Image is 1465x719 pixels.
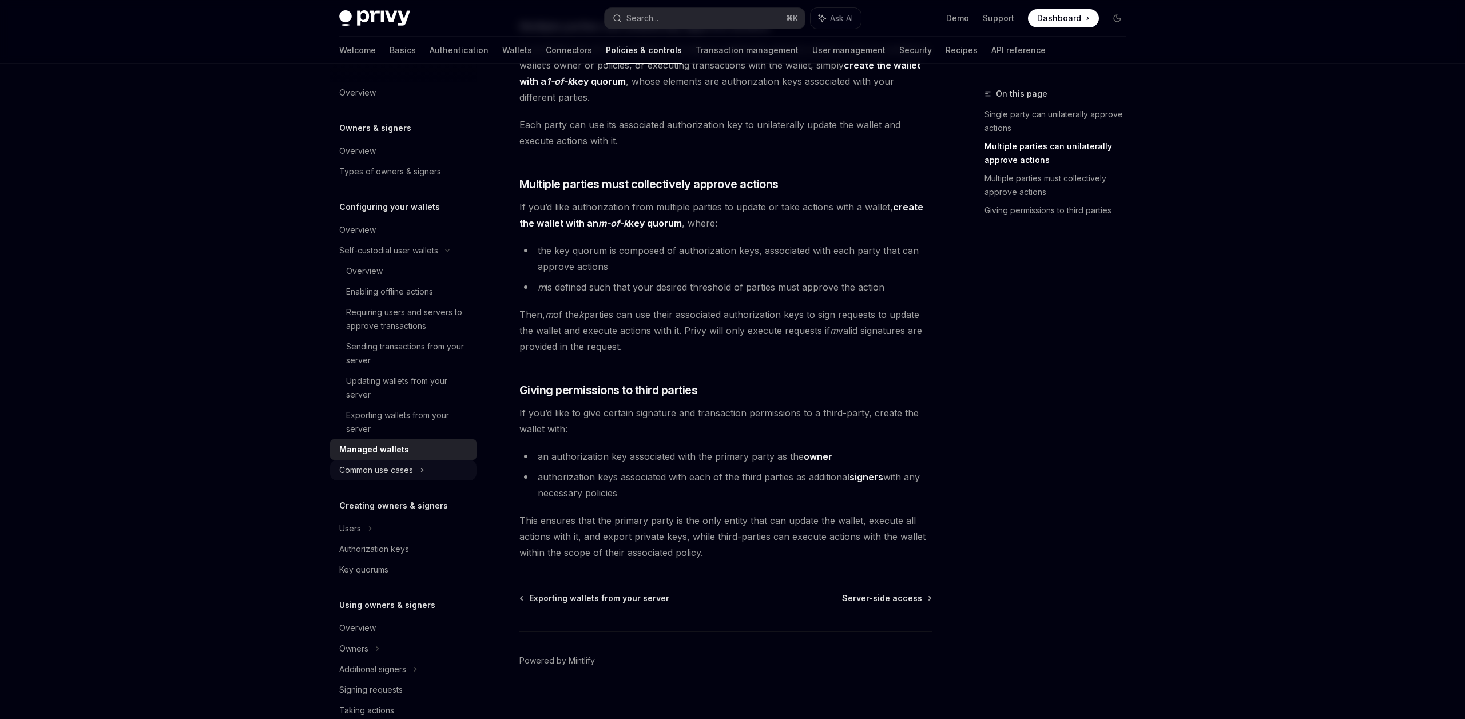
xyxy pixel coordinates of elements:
div: Self-custodial user wallets [339,244,438,257]
strong: owner [804,451,832,462]
a: Exporting wallets from your server [330,405,477,439]
li: the key quorum is composed of authorization keys, associated with each party that can approve act... [519,243,932,275]
a: Sending transactions from your server [330,336,477,371]
div: Additional signers [339,662,406,676]
div: Updating wallets from your server [346,374,470,402]
div: Signing requests [339,683,403,697]
span: If you’d like authorization from multiple parties to update or take actions with a wallet, , where: [519,199,932,231]
a: Policies & controls [606,37,682,64]
a: Overview [330,261,477,281]
span: If you’d like one of many parties to be able to unilaterally approve actions, such as updating a ... [519,41,932,105]
div: Key quorums [339,563,388,577]
a: API reference [991,37,1046,64]
em: k [579,309,584,320]
a: Demo [946,13,969,24]
span: On this page [996,87,1047,101]
a: Server-side access [842,593,931,604]
a: Authentication [430,37,489,64]
div: Common use cases [339,463,413,477]
a: Signing requests [330,680,477,700]
span: Exporting wallets from your server [529,593,669,604]
div: Overview [339,144,376,158]
span: Giving permissions to third parties [519,382,698,398]
div: Requiring users and servers to approve transactions [346,305,470,333]
div: Authorization keys [339,542,409,556]
span: ⌘ K [786,14,798,23]
em: 1-of-k [546,76,573,87]
a: Single party can unilaterally approve actions [984,105,1136,137]
li: an authorization key associated with the primary party as the [519,448,932,464]
li: is defined such that your desired threshold of parties must approve the action [519,279,932,295]
div: Search... [626,11,658,25]
span: Then, of the parties can use their associated authorization keys to sign requests to update the w... [519,307,932,355]
a: Enabling offline actions [330,281,477,302]
span: Multiple parties must collectively approve actions [519,176,779,192]
a: Types of owners & signers [330,161,477,182]
span: Dashboard [1037,13,1081,24]
em: m [538,281,546,293]
a: Connectors [546,37,592,64]
a: Authorization keys [330,539,477,559]
a: Overview [330,141,477,161]
h5: Owners & signers [339,121,411,135]
div: Users [339,522,361,535]
a: Recipes [946,37,978,64]
a: Key quorums [330,559,477,580]
span: This ensures that the primary party is the only entity that can update the wallet, execute all ac... [519,513,932,561]
button: Search...⌘K [605,8,805,29]
div: Overview [346,264,383,278]
a: Overview [330,82,477,103]
div: Sending transactions from your server [346,340,470,367]
div: Overview [339,223,376,237]
div: Exporting wallets from your server [346,408,470,436]
a: User management [812,37,886,64]
img: dark logo [339,10,410,26]
div: Owners [339,642,368,656]
a: Managed wallets [330,439,477,460]
div: Managed wallets [339,443,409,456]
div: Overview [339,621,376,635]
a: Requiring users and servers to approve transactions [330,302,477,336]
a: Dashboard [1028,9,1099,27]
button: Toggle dark mode [1108,9,1126,27]
em: m [545,309,553,320]
li: authorization keys associated with each of the third parties as additional with any necessary pol... [519,469,932,501]
a: Welcome [339,37,376,64]
a: Security [899,37,932,64]
a: Transaction management [696,37,799,64]
h5: Configuring your wallets [339,200,440,214]
a: Powered by Mintlify [519,655,595,666]
button: Ask AI [811,8,861,29]
a: Updating wallets from your server [330,371,477,405]
a: Support [983,13,1014,24]
span: Each party can use its associated authorization key to unilaterally update the wallet and execute... [519,117,932,149]
span: Ask AI [830,13,853,24]
h5: Creating owners & signers [339,499,448,513]
a: Wallets [502,37,532,64]
div: Overview [339,86,376,100]
a: Multiple parties can unilaterally approve actions [984,137,1136,169]
div: Types of owners & signers [339,165,441,178]
em: m-of-k [598,217,629,229]
a: Multiple parties must collectively approve actions [984,169,1136,201]
span: If you’d like to give certain signature and transaction permissions to a third-party, create the ... [519,405,932,437]
strong: signers [849,471,883,483]
a: Overview [330,618,477,638]
div: Enabling offline actions [346,285,433,299]
a: Giving permissions to third parties [984,201,1136,220]
a: Overview [330,220,477,240]
div: Taking actions [339,704,394,717]
h5: Using owners & signers [339,598,435,612]
em: m [830,325,838,336]
a: Exporting wallets from your server [521,593,669,604]
a: Basics [390,37,416,64]
span: Server-side access [842,593,922,604]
